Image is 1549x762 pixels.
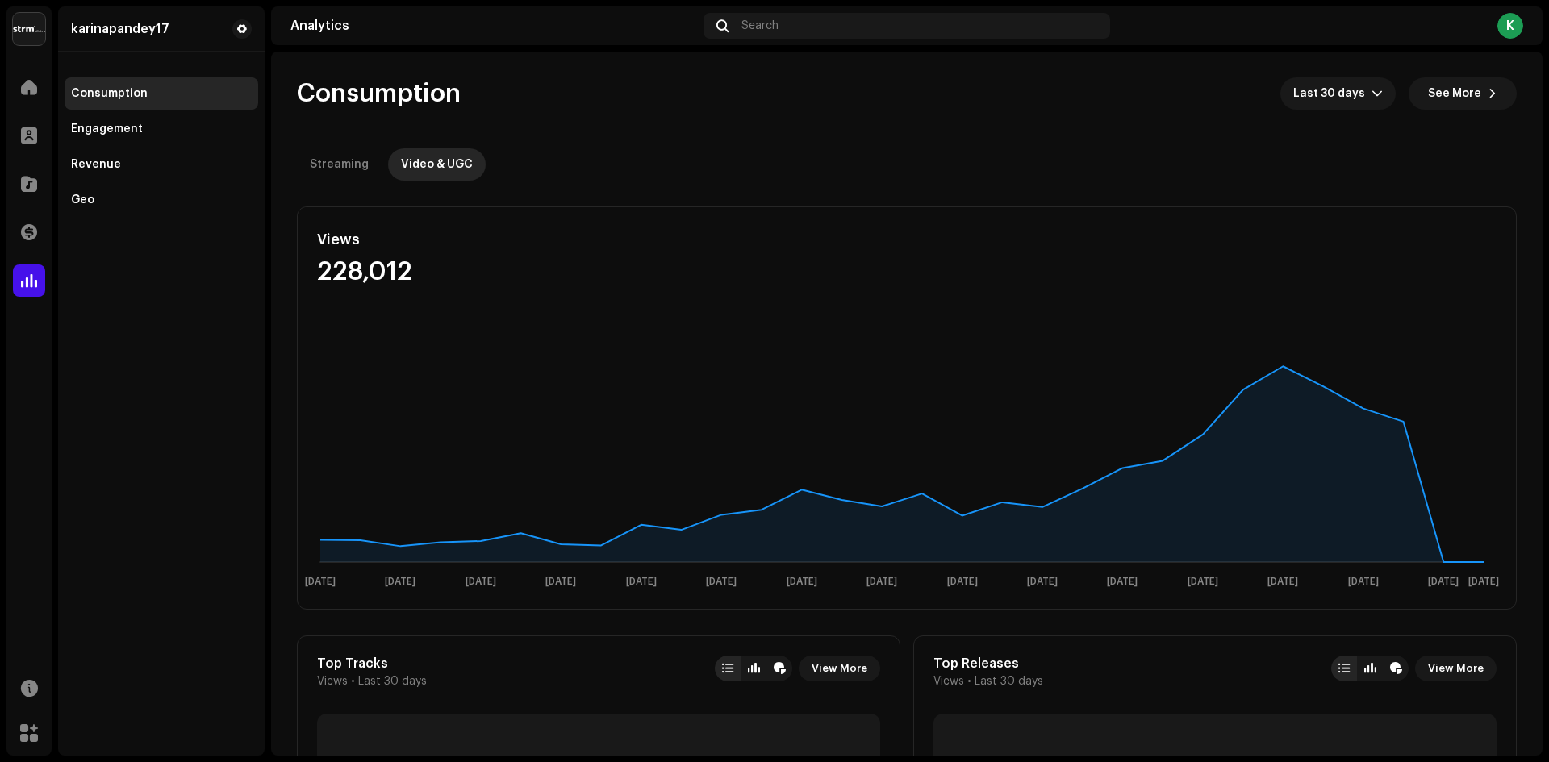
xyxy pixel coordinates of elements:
[1497,13,1523,39] div: K
[358,675,427,688] span: Last 30 days
[385,577,415,587] text: [DATE]
[787,577,817,587] text: [DATE]
[626,577,657,587] text: [DATE]
[1293,77,1372,110] span: Last 30 days
[71,23,169,35] div: karinapandey17
[317,656,427,672] div: Top Tracks
[290,19,697,32] div: Analytics
[401,148,473,181] div: Video & UGC
[71,87,148,100] div: Consumption
[65,113,258,145] re-m-nav-item: Engagement
[1107,577,1138,587] text: [DATE]
[65,184,258,216] re-m-nav-item: Geo
[351,675,355,688] span: •
[799,656,880,681] button: View More
[933,675,964,688] span: Views
[466,577,496,587] text: [DATE]
[812,652,867,685] span: View More
[1372,77,1383,110] div: dropdown trigger
[706,577,737,587] text: [DATE]
[65,77,258,110] re-m-nav-item: Consumption
[933,656,1043,672] div: Top Releases
[310,148,369,181] div: Streaming
[317,227,684,252] div: Views
[947,577,978,587] text: [DATE]
[1428,652,1484,685] span: View More
[1428,77,1481,110] span: See More
[71,158,121,171] div: Revenue
[1348,577,1379,587] text: [DATE]
[1415,656,1497,681] button: View More
[741,19,779,32] span: Search
[975,675,1043,688] span: Last 30 days
[1468,577,1499,587] text: [DATE]
[305,577,336,587] text: [DATE]
[545,577,576,587] text: [DATE]
[1027,577,1058,587] text: [DATE]
[71,194,94,206] div: Geo
[297,77,461,110] span: Consumption
[1428,577,1459,587] text: [DATE]
[967,675,971,688] span: •
[1188,577,1218,587] text: [DATE]
[65,148,258,181] re-m-nav-item: Revenue
[866,577,897,587] text: [DATE]
[1409,77,1517,110] button: See More
[317,675,348,688] span: Views
[13,13,45,45] img: 408b884b-546b-4518-8448-1008f9c76b02
[317,259,684,285] div: 228,012
[1267,577,1298,587] text: [DATE]
[71,123,143,135] div: Engagement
